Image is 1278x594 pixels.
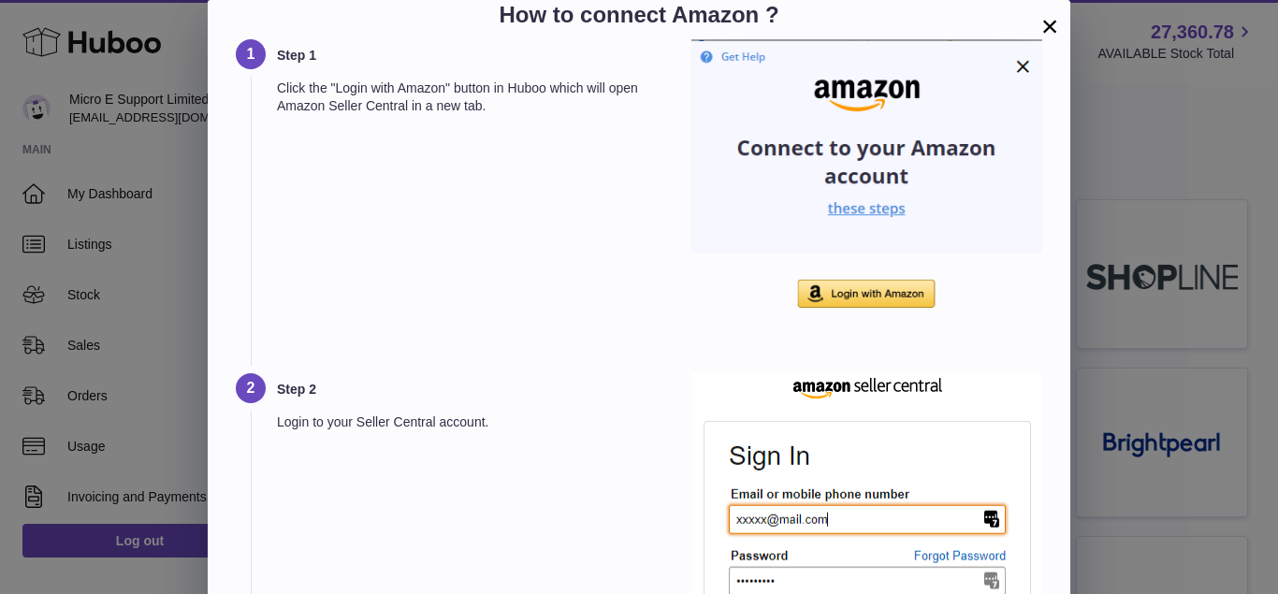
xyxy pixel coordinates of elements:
[277,47,667,65] h3: Step 1
[691,39,1042,321] img: Step 1 helper image
[1038,15,1061,37] button: ×
[277,413,667,431] p: Login to your Seller Central account.
[277,381,667,398] h3: Step 2
[277,80,667,115] p: Click the "Login with Amazon" button in Huboo which will open Amazon Seller Central in a new tab.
